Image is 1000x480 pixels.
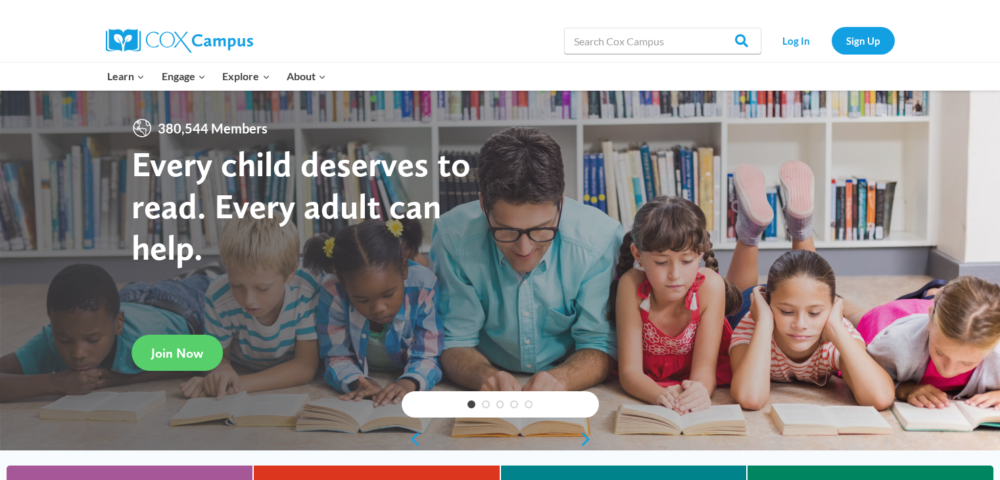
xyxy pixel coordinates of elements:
[131,335,223,371] a: Join Now
[106,29,253,53] img: Cox Campus
[153,118,273,139] span: 380,544 Members
[151,345,203,361] span: Join Now
[510,400,518,408] a: 4
[525,400,533,408] a: 5
[107,68,145,85] span: Learn
[496,400,504,408] a: 3
[564,28,761,54] input: Search Cox Campus
[482,400,490,408] a: 2
[402,426,599,452] div: content slider buttons
[99,62,335,90] nav: Primary Navigation
[832,27,895,54] a: Sign Up
[402,431,421,447] a: previous
[287,68,326,85] span: About
[222,68,270,85] span: Explore
[579,431,599,447] a: next
[768,27,895,54] nav: Secondary Navigation
[768,27,825,54] a: Log In
[467,400,475,408] a: 1
[162,68,206,85] span: Engage
[131,143,471,268] strong: Every child deserves to read. Every adult can help.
